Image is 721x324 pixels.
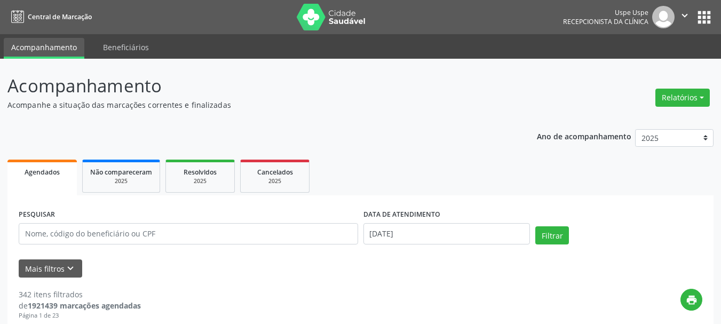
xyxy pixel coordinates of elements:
span: Recepcionista da clínica [563,17,648,26]
div: Uspe Uspe [563,8,648,17]
span: Cancelados [257,168,293,177]
p: Ano de acompanhamento [537,129,631,143]
span: Resolvidos [184,168,217,177]
span: Central de Marcação [28,12,92,21]
a: Acompanhamento [4,38,84,59]
div: 2025 [248,177,302,185]
input: Selecione um intervalo [363,223,530,244]
label: DATA DE ATENDIMENTO [363,207,440,223]
div: de [19,300,141,311]
div: 2025 [173,177,227,185]
p: Acompanhe a situação das marcações correntes e finalizadas [7,99,502,110]
label: PESQUISAR [19,207,55,223]
button: Filtrar [535,226,569,244]
i: print [686,294,698,306]
div: Página 1 de 23 [19,311,141,320]
a: Beneficiários [96,38,156,57]
button:  [675,6,695,28]
strong: 1921439 marcações agendadas [28,301,141,311]
button: print [680,289,702,311]
span: Agendados [25,168,60,177]
button: Relatórios [655,89,710,107]
a: Central de Marcação [7,8,92,26]
button: Mais filtroskeyboard_arrow_down [19,259,82,278]
i: keyboard_arrow_down [65,263,76,274]
input: Nome, código do beneficiário ou CPF [19,223,358,244]
p: Acompanhamento [7,73,502,99]
div: 2025 [90,177,152,185]
button: apps [695,8,714,27]
span: Não compareceram [90,168,152,177]
div: 342 itens filtrados [19,289,141,300]
i:  [679,10,691,21]
img: img [652,6,675,28]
